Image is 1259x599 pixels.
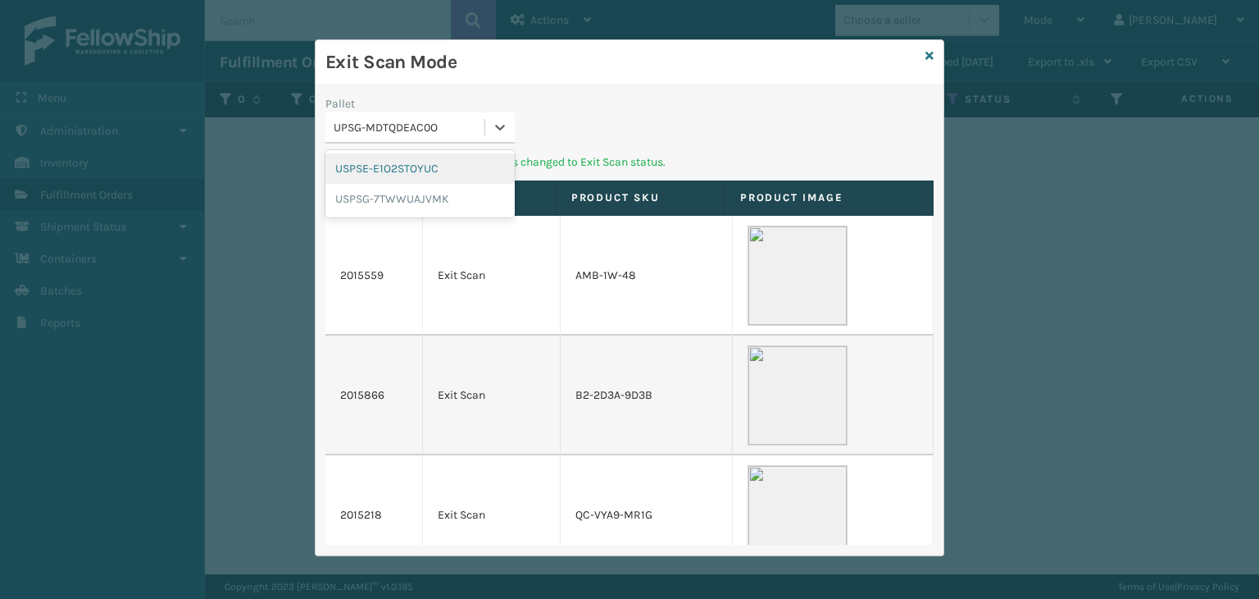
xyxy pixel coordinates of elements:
[325,50,919,75] h3: Exit Scan Mode
[340,387,384,404] a: 2015866
[423,336,561,455] td: Exit Scan
[325,153,515,184] div: USPSE-E1O2STOYUC
[561,336,733,455] td: B2-2D3A-9D3B
[571,190,710,205] label: Product SKU
[325,153,934,171] p: Pallet scanned and Fulfillment Orders changed to Exit Scan status.
[748,345,848,446] img: 51104088640_40f294f443_o-scaled-700x700.jpg
[334,119,486,136] div: UPSG-MDTQDEAC0O
[561,455,733,575] td: QC-VYA9-MR1G
[748,226,848,326] img: 51104088640_40f294f443_o-scaled-700x700.jpg
[340,267,384,284] a: 2015559
[325,95,355,112] label: Pallet
[748,465,848,565] img: 51104088640_40f294f443_o-scaled-700x700.jpg
[340,507,382,524] a: 2015218
[740,190,907,205] label: Product Image
[423,216,561,336] td: Exit Scan
[325,184,515,214] div: USPSG-7TWWUAJVMK
[423,455,561,575] td: Exit Scan
[561,216,733,336] td: AMB-1W-48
